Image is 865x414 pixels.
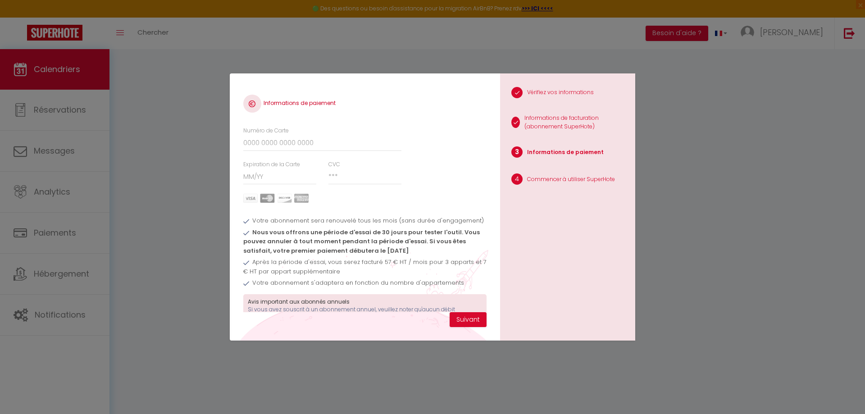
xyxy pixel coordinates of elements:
[500,82,635,105] li: Vérifiez vos informations
[500,142,635,164] li: Informations de paiement
[243,127,289,135] label: Numéro de Carte
[243,168,317,185] input: MM/YY
[500,169,635,191] li: Commencer à utiliser SuperHote
[450,312,487,328] button: Suivant
[243,135,401,151] input: 0000 0000 0000 0000
[243,160,300,169] label: Expiration de la Carte
[243,95,487,113] h4: Informations de paiement
[243,258,487,275] span: Après la période d'essai, vous serez facturé 57 € HT / mois pour 3 apparts et 7 € HT par appart s...
[243,194,309,203] img: carts.png
[511,173,523,185] span: 4
[252,278,464,287] span: Votre abonnement s'adaptera en fonction du nombre d'appartements
[252,216,484,225] span: Votre abonnement sera renouvelé tous les mois (sans durée d'engagement)
[243,228,480,255] span: Nous vous offrons une période d'essai de 30 jours pour tester l'outil. Vous pouvez annuler à tout...
[500,109,635,138] li: Informations de facturation (abonnement SuperHote)
[248,299,482,305] h3: Avis important aux abonnés annuels
[248,305,482,348] p: Si vous avez souscrit à un abonnement annuel, veuillez noter qu'aucun débit supplémentaire ne ser...
[511,146,523,158] span: 3
[328,160,340,169] label: CVC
